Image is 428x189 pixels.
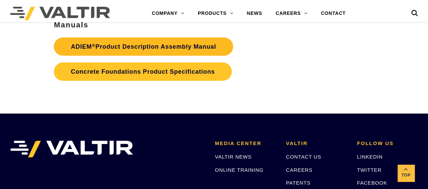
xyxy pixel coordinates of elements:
a: LINKEDIN [357,154,383,160]
a: FACEBOOK [357,180,387,186]
a: VALTIR NEWS [215,154,251,160]
a: CONTACT [314,7,352,20]
a: Concrete Foundations Product Specifications [54,63,231,81]
h2: FOLLOW US [357,141,418,146]
a: ADIEM®Product Description Assembly Manual [54,38,233,56]
a: CONTACT US [286,154,321,160]
a: CAREERS [269,7,314,20]
a: Top [398,165,414,182]
a: COMPANY [145,7,191,20]
a: PRODUCTS [191,7,240,20]
a: CAREERS [286,167,312,173]
a: ONLINE TRAINING [215,167,263,173]
img: VALTIR [10,141,133,158]
a: TWITTER [357,167,381,173]
a: PATENTS [286,180,311,186]
span: Top [398,171,414,179]
h2: VALTIR [286,141,347,146]
img: Valtir [10,7,110,20]
h2: MEDIA CENTER [215,141,276,146]
strong: Manuals [54,21,88,29]
a: NEWS [240,7,269,20]
sup: ® [92,43,95,48]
